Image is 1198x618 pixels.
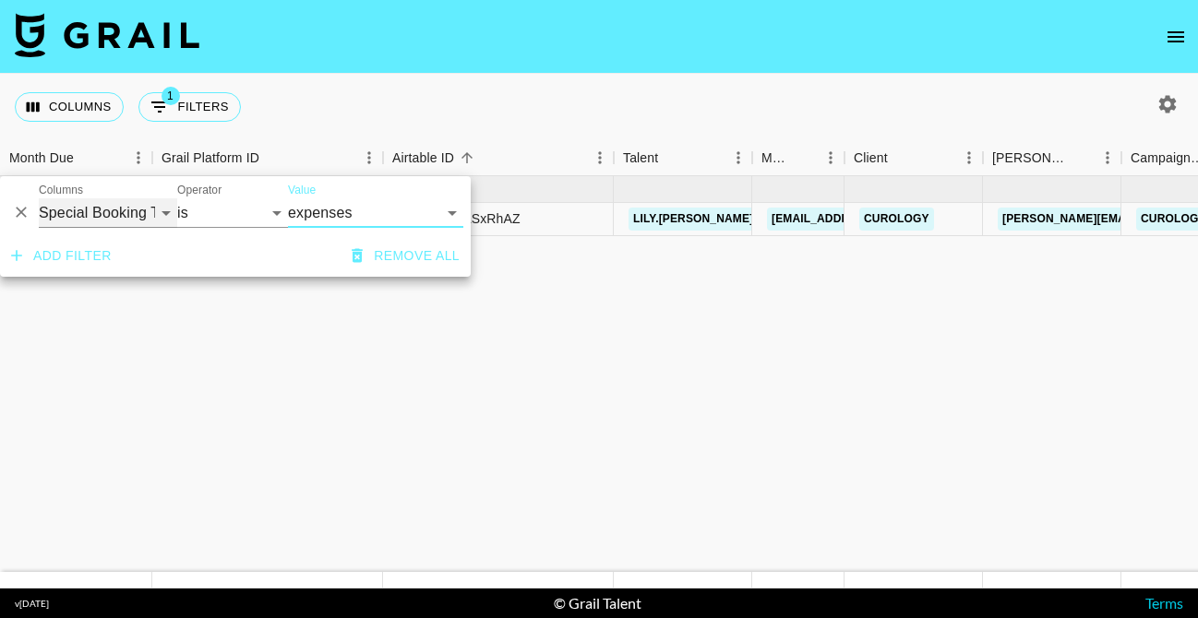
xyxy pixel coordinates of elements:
img: Grail Talent [15,13,199,57]
label: Columns [39,183,83,198]
button: Sort [888,145,914,171]
div: Airtable ID [383,140,614,176]
button: Sort [658,145,684,171]
button: Delete [7,198,35,226]
button: Sort [259,145,285,171]
button: Sort [74,145,100,171]
button: Remove all [344,239,467,273]
div: Booker [983,140,1121,176]
div: v [DATE] [15,598,49,610]
div: Month Due [9,140,74,176]
a: Terms [1145,594,1183,612]
a: Curology [859,208,934,231]
button: Menu [725,144,752,172]
button: Menu [355,144,383,172]
div: [PERSON_NAME] [992,140,1068,176]
div: Client [845,140,983,176]
button: Select columns [15,92,124,122]
button: open drawer [1157,18,1194,55]
div: Grail Platform ID [152,140,383,176]
button: Menu [125,144,152,172]
label: Operator [177,183,222,198]
div: Manager [752,140,845,176]
label: Value [288,183,316,198]
a: [EMAIL_ADDRESS][DOMAIN_NAME] [767,208,974,231]
button: Sort [1068,145,1094,171]
div: Talent [623,140,658,176]
button: Menu [817,144,845,172]
div: Talent [614,140,752,176]
div: Client [854,140,888,176]
a: lily.[PERSON_NAME] [629,208,758,231]
span: 1 [162,87,180,105]
button: Sort [791,145,817,171]
div: Grail Platform ID [162,140,259,176]
button: Add filter [4,239,119,273]
button: Menu [586,144,614,172]
div: Airtable ID [392,140,454,176]
button: Show filters [138,92,241,122]
button: Sort [454,145,480,171]
div: Manager [761,140,791,176]
button: Menu [955,144,983,172]
div: © Grail Talent [554,594,641,612]
button: Menu [1094,144,1121,172]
